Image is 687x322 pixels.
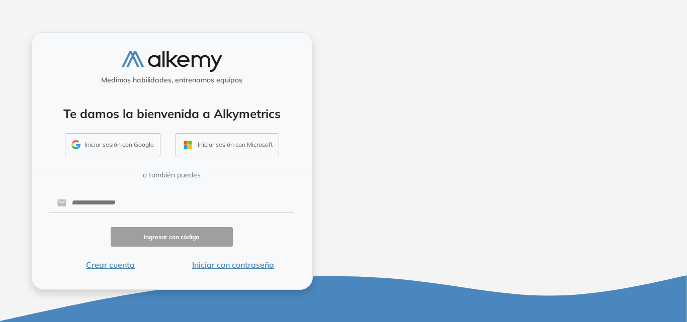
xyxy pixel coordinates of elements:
iframe: Chat Widget [637,274,687,322]
button: Ingresar con código [111,227,233,247]
img: OUTLOOK_ICON [182,139,194,151]
button: Iniciar con contraseña [171,259,294,271]
img: logo-alkemy [122,51,222,72]
button: Crear cuenta [49,259,172,271]
img: GMAIL_ICON [71,140,80,149]
h5: Medimos habilidades, entrenamos equipos [36,76,308,84]
span: o también puedes [143,170,201,180]
h4: Te damos la bienvenida a Alkymetrics [45,106,299,121]
button: Iniciar sesión con Google [65,133,160,156]
button: Iniciar sesión con Microsoft [176,133,279,156]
